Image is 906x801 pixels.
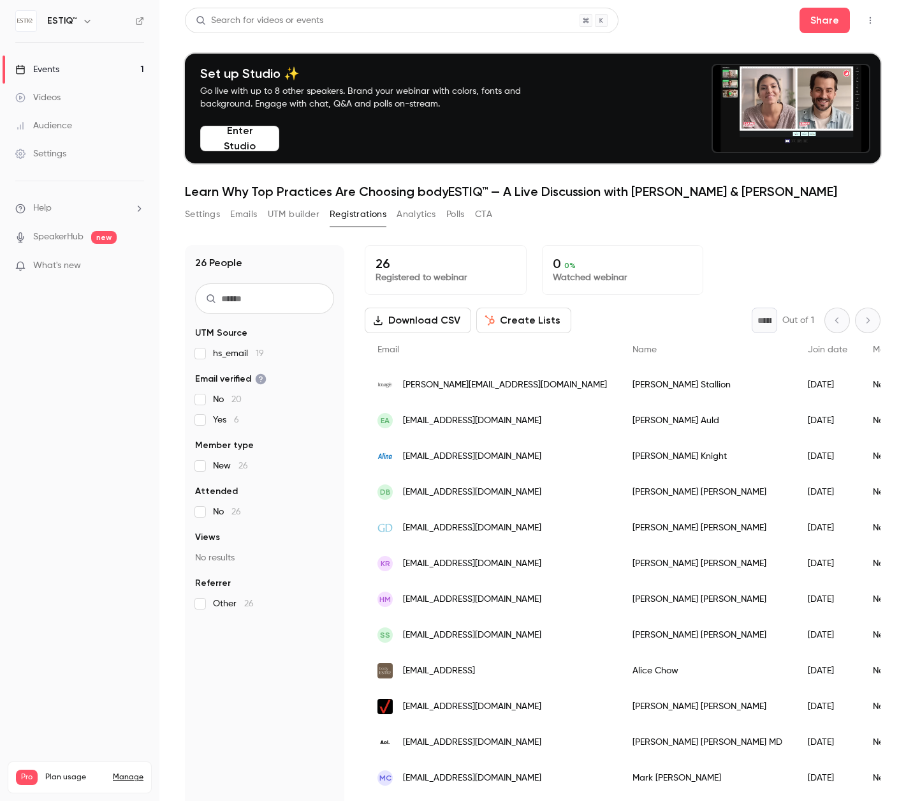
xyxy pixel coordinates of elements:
img: Profile image for Maxim [59,197,72,209]
button: Registrations [330,204,386,225]
img: aol.com [377,735,393,750]
span: [EMAIL_ADDRESS][DOMAIN_NAME] [403,772,541,785]
textarea: Message… [11,391,244,413]
span: 20 [231,395,242,404]
p: Active 3h ago [62,16,119,29]
div: [PERSON_NAME] [PERSON_NAME] [620,510,795,546]
span: [EMAIL_ADDRESS][DOMAIN_NAME] [403,593,541,606]
button: Analytics [397,204,436,225]
div: you can use UTMs for each rep [20,261,159,274]
span: [EMAIL_ADDRESS][DOMAIN_NAME] [403,736,541,749]
div: hey [PERSON_NAME] [20,232,114,244]
div: Alice Chow [620,653,795,689]
div: Can i create Sales Rep specific registration links? The goal is to have each rep send out "their"... [46,19,245,134]
button: Download CSV [365,308,471,333]
button: Home [200,5,224,29]
h1: 26 People [195,255,242,271]
div: [PERSON_NAME] [PERSON_NAME] [620,546,795,581]
span: [EMAIL_ADDRESS][DOMAIN_NAME] [403,486,541,499]
button: Upload attachment [20,418,30,428]
span: Email verified [195,373,267,386]
span: HM [379,594,391,605]
button: UTM builder [268,204,319,225]
h1: Maxim [62,6,95,16]
div: [DATE] [795,438,860,474]
div: Close [224,5,247,28]
div: Maxim • 21h ago [20,380,87,387]
div: you can check our UTM builder in the productMaxim • 21h ago [10,336,209,377]
button: Send a message… [219,413,239,433]
div: Maxim says… [10,224,245,253]
span: [EMAIL_ADDRESS][DOMAIN_NAME] [403,700,541,714]
a: [PERSON_NAME][EMAIL_ADDRESS] [24,165,179,175]
span: 26 [231,507,241,516]
span: 6 [234,415,239,424]
img: ESTIQ™ [16,11,36,31]
button: Polls [446,204,465,225]
div: [DATE] [795,617,860,653]
img: imagewellnessboutique.com [377,382,393,388]
span: [EMAIL_ADDRESS][DOMAIN_NAME] [403,521,541,535]
div: You will be notified here and by email ( ) [20,152,199,177]
div: [PERSON_NAME] Auld [620,403,795,438]
div: [DATE] [795,510,860,546]
img: verizon.net [377,699,393,714]
img: goldmandermatology.com [377,520,393,535]
div: Events [15,63,59,76]
div: [DATE] [795,724,860,760]
div: user says… [10,19,245,144]
p: 26 [376,256,516,271]
div: joined the conversation [76,197,195,209]
div: [DATE] [795,474,860,510]
p: No results [195,551,334,564]
span: [EMAIL_ADDRESS][DOMAIN_NAME] [403,450,541,463]
div: Maxim says… [10,195,245,224]
span: Other [213,597,254,610]
img: alinamedical.com [377,449,393,464]
span: 26 [238,461,248,470]
span: Yes [213,414,239,426]
li: help-dropdown-opener [15,202,144,215]
span: SS [380,629,390,641]
p: Watched webinar [553,271,693,284]
a: Manage [113,772,143,782]
span: What's new [33,259,81,273]
div: Can i create Sales Rep specific registration links? The goal is to have each rep send out "their"... [56,26,235,126]
button: go back [8,5,33,29]
span: No [213,393,242,406]
span: Attended [195,485,238,498]
div: hey [PERSON_NAME] [10,224,124,252]
div: [DATE] [795,581,860,617]
div: Videos [15,91,61,104]
span: No [213,505,241,518]
div: Mark [PERSON_NAME] [620,760,795,796]
span: DB [380,486,391,498]
span: Plan usage [45,772,105,782]
p: Registered to webinar [376,271,516,284]
button: Start recording [81,418,91,428]
div: Audience [15,119,72,132]
div: Maxim says… [10,336,245,405]
span: hs_email [213,347,264,360]
div: [PERSON_NAME] [PERSON_NAME] [620,689,795,724]
div: [PERSON_NAME] [PERSON_NAME] [620,581,795,617]
div: [PERSON_NAME] [PERSON_NAME] [620,474,795,510]
div: [DATE] [795,367,860,403]
div: Maxim says… [10,253,245,283]
img: Profile image for Maxim [36,7,57,27]
span: Name [632,345,657,354]
div: [PERSON_NAME] Stallion [620,367,795,403]
div: [PERSON_NAME] [PERSON_NAME] [620,617,795,653]
h1: Learn Why Top Practices Are Choosing bodyESTIQ™ — A Live Discussion with [PERSON_NAME] & [PERSON_... [185,184,880,199]
span: MC [379,772,391,784]
img: estiq.ai [377,663,393,678]
span: Referrer [195,577,231,590]
span: [EMAIL_ADDRESS][DOMAIN_NAME] [403,629,541,642]
button: CTA [475,204,492,225]
div: [PERSON_NAME] [PERSON_NAME] MD [620,724,795,760]
div: [DATE] [795,760,860,796]
h4: Set up Studio ✨ [200,66,551,81]
p: Out of 1 [782,314,814,327]
button: Settings [185,204,220,225]
span: Email [377,345,399,354]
